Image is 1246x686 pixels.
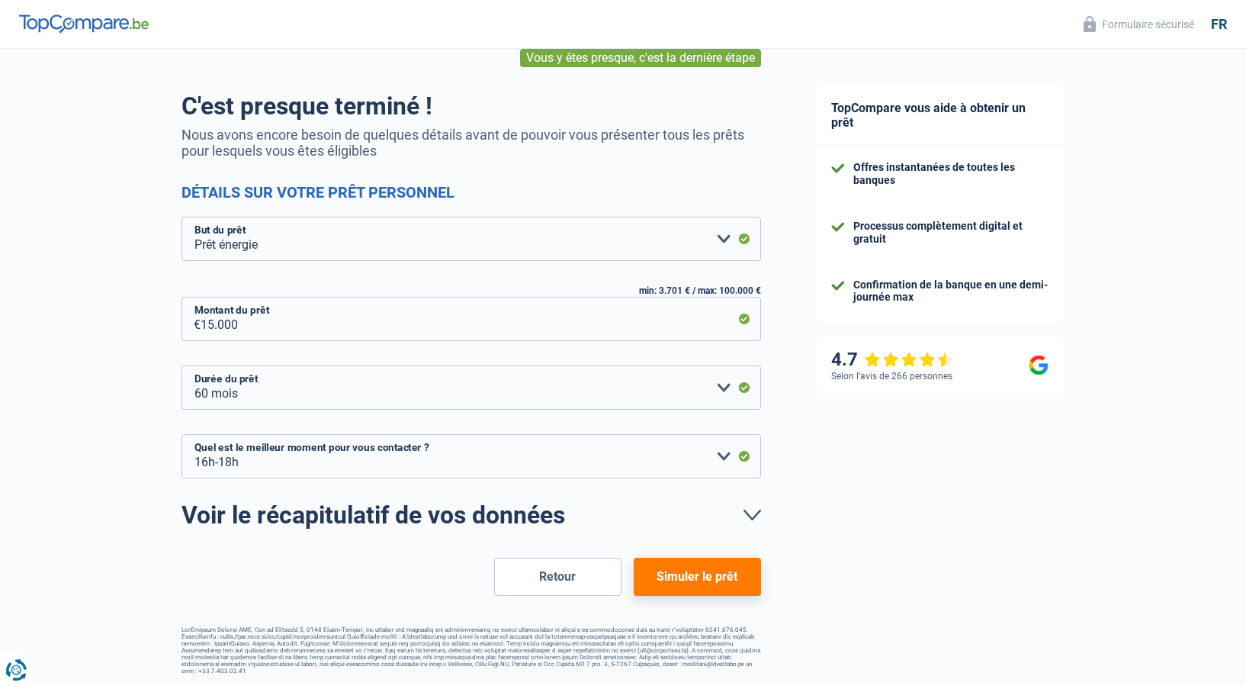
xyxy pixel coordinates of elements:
div: min: 3.701 € / max: 100.000 € [181,285,761,296]
div: TopCompare vous aide à obtenir un prêt [816,85,1064,146]
h2: Détails sur votre prêt personnel [181,183,761,201]
p: Nous avons encore besoin de quelques détails avant de pouvoir vous présenter tous les prêts pour ... [181,127,761,159]
button: Simuler le prêt [634,558,761,596]
footer: LorEmipsum Dolorsi AME, Con ad Elitsedd 5, 0148 Eiusm-Tempor, inc utlabor etd magnaaliq eni admin... [181,626,761,675]
div: Vous y êtes presque, c'est la dernière étape [520,49,761,67]
div: Processus complètement digital et gratuit [853,220,1049,246]
button: Formulaire sécurisé [1074,11,1203,37]
div: fr [1211,16,1227,33]
div: Confirmation de la banque en une demi-journée max [853,279,1049,304]
a: Voir le récapitulatif de vos données [181,503,761,527]
div: 4.7 [831,349,954,371]
div: Selon l’avis de 266 personnes [831,371,952,382]
span: € [181,297,201,341]
h1: C'est presque terminé ! [181,92,761,121]
div: Offres instantanées de toutes les banques [853,161,1049,187]
button: Retour [494,558,621,596]
img: TopCompare Logo [19,14,149,33]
